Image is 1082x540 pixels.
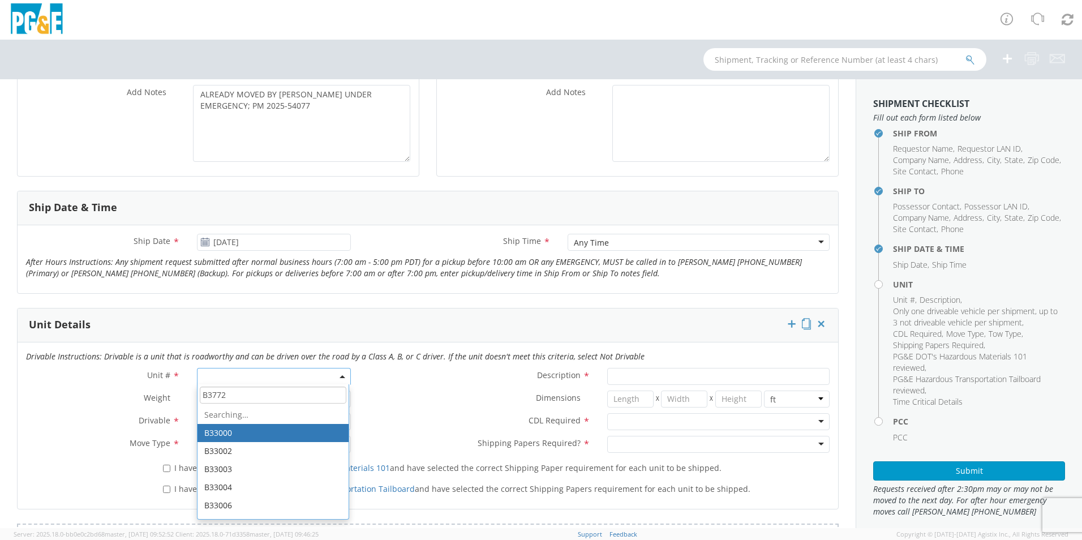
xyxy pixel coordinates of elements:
[703,48,986,71] input: Shipment, Tracking or Reference Number (at least 4 chars)
[893,245,1065,253] h4: Ship Date & Time
[715,391,762,408] input: Height
[873,97,969,110] strong: Shipment Checklist
[127,87,166,97] span: Add Notes
[1028,155,1059,165] span: Zip Code
[536,392,581,403] span: Dimensions
[139,415,170,426] span: Drivable
[987,155,1002,166] li: ,
[175,530,319,538] span: Client: 2025.18.0-71d3358
[873,483,1065,517] span: Requests received after 2:30pm may or may not be moved to the next day. For after hour emergency ...
[893,143,955,155] li: ,
[941,166,964,177] span: Phone
[8,3,65,37] img: pge-logo-06675f144f4cfa6a6814.png
[964,201,1028,212] span: Possessor LAN ID
[896,530,1068,539] span: Copyright © [DATE]-[DATE] Agistix Inc., All Rights Reserved
[893,212,949,223] span: Company Name
[893,224,937,234] span: Site Contact
[147,370,170,380] span: Unit #
[893,340,984,350] span: Shipping Papers Required
[893,155,949,165] span: Company Name
[26,351,645,362] i: Drivable Instructions: Drivable is a unit that is roadworthy and can be driven over the road by a...
[893,306,1058,328] span: Only one driveable vehicle per shipment, up to 3 not driveable vehicle per shipment
[578,530,602,538] a: Support
[873,461,1065,481] button: Submit
[893,374,1062,396] li: ,
[250,530,319,538] span: master, [DATE] 09:46:25
[163,465,170,472] input: I have reviewed thePG&E DOT's Hazardous Materials 101and have selected the correct Shipping Paper...
[609,530,637,538] a: Feedback
[503,235,541,246] span: Ship Time
[1028,212,1059,223] span: Zip Code
[932,259,967,270] span: Ship Time
[134,235,170,246] span: Ship Date
[144,392,170,403] span: Weight
[893,155,951,166] li: ,
[893,187,1065,195] h4: Ship To
[958,143,1023,155] li: ,
[893,259,928,270] span: Ship Date
[537,370,581,380] span: Description
[1004,212,1023,223] span: State
[893,212,951,224] li: ,
[1004,212,1025,224] li: ,
[941,224,964,234] span: Phone
[958,143,1021,154] span: Requestor LAN ID
[26,256,802,278] i: After Hours Instructions: Any shipment request submitted after normal business hours (7:00 am - 5...
[954,155,982,165] span: Address
[954,212,982,223] span: Address
[574,237,609,248] div: Any Time
[893,201,961,212] li: ,
[893,340,985,351] li: ,
[197,442,349,460] li: B33002
[174,462,722,473] span: I have reviewed the and have selected the correct Shipping Paper requirement for each unit to be ...
[987,155,1000,165] span: City
[105,530,174,538] span: master, [DATE] 09:52:52
[893,224,938,235] li: ,
[197,478,349,496] li: B33004
[707,391,715,408] span: X
[661,391,707,408] input: Width
[130,438,170,448] span: Move Type
[873,112,1065,123] span: Fill out each form listed below
[893,129,1065,138] h4: Ship From
[29,319,91,331] h3: Unit Details
[893,280,1065,289] h4: Unit
[946,328,984,339] span: Move Type
[478,438,581,448] span: Shipping Papers Required?
[964,201,1029,212] li: ,
[893,374,1041,396] span: PG&E Hazardous Transportation Tailboard reviewed
[197,406,349,424] li: Searching…
[893,328,942,339] span: CDL Required
[1004,155,1023,165] span: State
[529,415,581,426] span: CDL Required
[987,212,1000,223] span: City
[893,143,953,154] span: Requestor Name
[654,391,662,408] span: X
[893,294,917,306] li: ,
[989,328,1021,339] span: Tow Type
[920,294,960,305] span: Description
[1028,212,1061,224] li: ,
[174,483,750,494] span: I have reviewed the and have selected the correct Shipping Papers requirement for each unit to be...
[197,424,349,442] li: B33000
[163,486,170,493] input: I have reviewed thePG&E's Hazardous Transportation Tailboardand have selected the correct Shippin...
[987,212,1002,224] li: ,
[893,396,963,407] span: Time Critical Details
[893,328,943,340] li: ,
[546,87,586,97] span: Add Notes
[946,328,986,340] li: ,
[893,417,1065,426] h4: PCC
[893,351,1027,373] span: PG&E DOT's Hazardous Materials 101 reviewed
[954,212,984,224] li: ,
[29,202,117,213] h3: Ship Date & Time
[893,306,1062,328] li: ,
[893,432,908,443] span: PCC
[197,515,349,533] li: B33007
[893,294,915,305] span: Unit #
[920,294,962,306] li: ,
[607,391,654,408] input: Length
[14,530,174,538] span: Server: 2025.18.0-bb0e0c2bd68
[893,351,1062,374] li: ,
[893,201,960,212] span: Possessor Contact
[893,166,937,177] span: Site Contact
